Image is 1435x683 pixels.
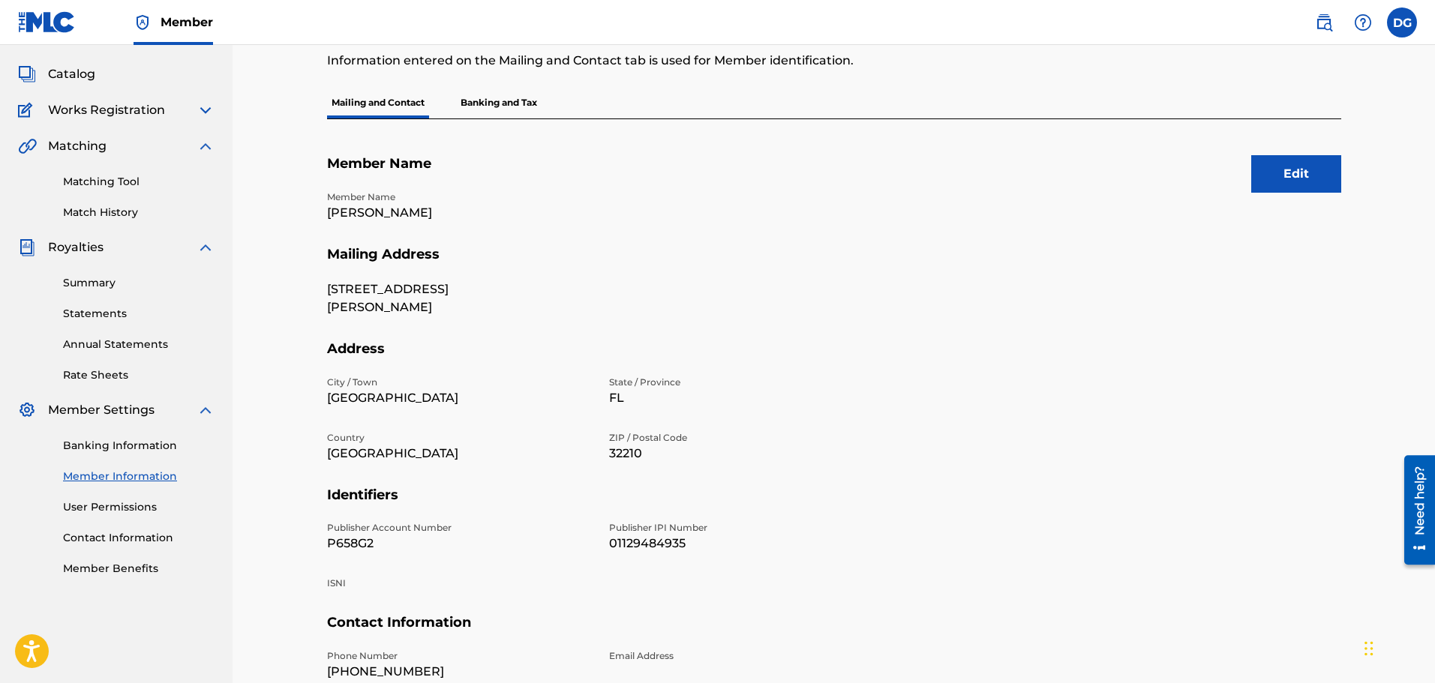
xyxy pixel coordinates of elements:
[48,137,107,155] span: Matching
[327,389,591,407] p: [GEOGRAPHIC_DATA]
[1360,611,1435,683] iframe: Chat Widget
[48,65,95,83] span: Catalog
[63,469,215,484] a: Member Information
[327,155,1341,190] h5: Member Name
[327,577,591,590] p: ISNI
[63,561,215,577] a: Member Benefits
[1364,626,1373,671] div: Drag
[609,376,873,389] p: State / Province
[327,663,591,681] p: [PHONE_NUMBER]
[63,275,215,291] a: Summary
[63,205,215,220] a: Match History
[327,52,1108,70] p: Information entered on the Mailing and Contact tab is used for Member identification.
[1354,13,1372,31] img: help
[327,246,1341,281] h5: Mailing Address
[18,137,37,155] img: Matching
[197,238,215,256] img: expand
[327,445,591,463] p: [GEOGRAPHIC_DATA]
[1309,7,1339,37] a: Public Search
[609,445,873,463] p: 32210
[456,87,542,118] p: Banking and Tax
[609,535,873,553] p: 01129484935
[327,204,591,222] p: [PERSON_NAME]
[327,340,1341,376] h5: Address
[197,401,215,419] img: expand
[18,238,36,256] img: Royalties
[197,101,215,119] img: expand
[63,438,215,454] a: Banking Information
[327,376,591,389] p: City / Town
[1348,7,1378,37] div: Help
[327,487,1341,522] h5: Identifiers
[327,614,1341,649] h5: Contact Information
[63,174,215,190] a: Matching Tool
[327,649,591,663] p: Phone Number
[1387,7,1417,37] div: User Menu
[609,649,873,663] p: Email Address
[327,535,591,553] p: P658G2
[48,401,155,419] span: Member Settings
[18,65,36,83] img: Catalog
[63,306,215,322] a: Statements
[48,238,104,256] span: Royalties
[1393,449,1435,570] iframe: Resource Center
[18,65,95,83] a: CatalogCatalog
[609,521,873,535] p: Publisher IPI Number
[197,137,215,155] img: expand
[18,11,76,33] img: MLC Logo
[327,521,591,535] p: Publisher Account Number
[63,499,215,515] a: User Permissions
[63,337,215,352] a: Annual Statements
[161,13,213,31] span: Member
[609,389,873,407] p: FL
[327,87,429,118] p: Mailing and Contact
[327,298,591,316] p: [PERSON_NAME]
[327,431,591,445] p: Country
[134,13,152,31] img: Top Rightsholder
[18,29,109,47] a: SummarySummary
[63,530,215,546] a: Contact Information
[609,431,873,445] p: ZIP / Postal Code
[1251,155,1341,193] button: Edit
[18,101,38,119] img: Works Registration
[327,280,591,298] p: [STREET_ADDRESS]
[63,367,215,383] a: Rate Sheets
[48,101,165,119] span: Works Registration
[18,401,36,419] img: Member Settings
[327,190,591,204] p: Member Name
[1315,13,1333,31] img: search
